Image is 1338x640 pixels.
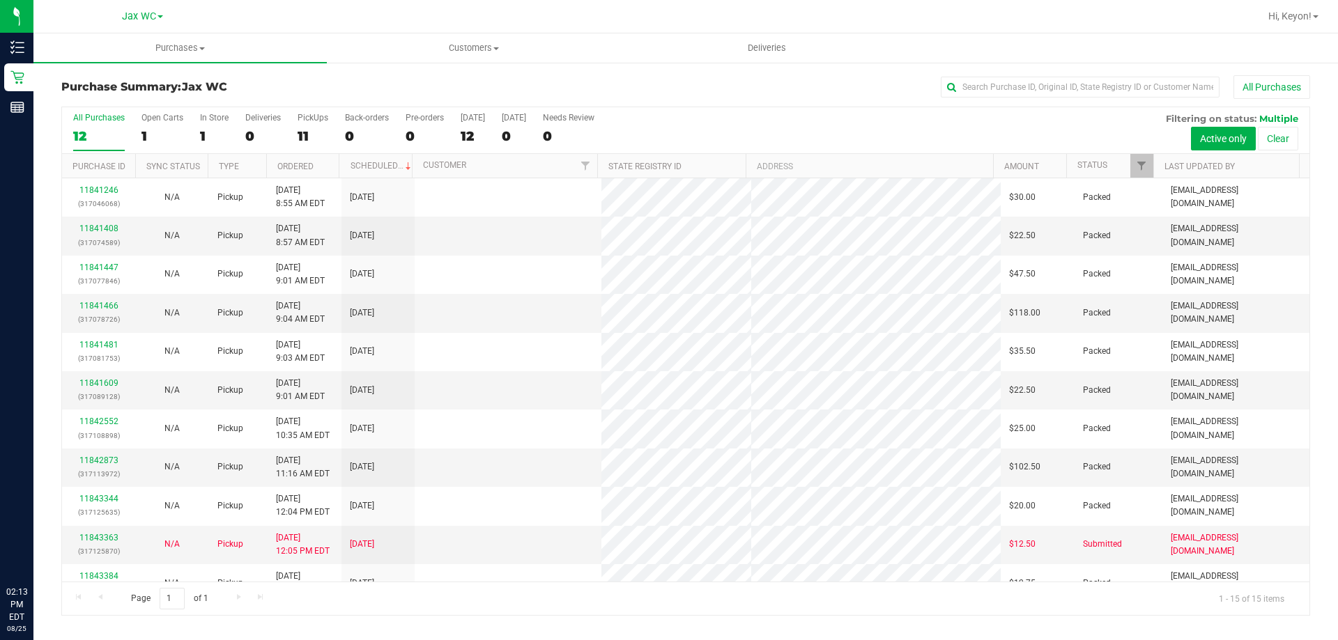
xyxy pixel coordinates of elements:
span: Pickup [217,267,243,281]
span: Pickup [217,538,243,551]
p: (317113972) [70,467,127,481]
span: $12.75 [1009,577,1036,590]
input: Search Purchase ID, Original ID, State Registry ID or Customer Name... [941,77,1220,97]
a: 11841246 [79,185,118,195]
span: [DATE] 9:03 AM EDT [276,338,325,365]
span: $22.50 [1009,384,1036,397]
span: Packed [1083,422,1111,435]
p: (317125870) [70,545,127,558]
div: 0 [345,128,389,144]
span: $22.50 [1009,229,1036,242]
a: Scheduled [351,161,414,171]
a: Filter [574,154,597,178]
div: Needs Review [543,113,594,123]
span: [DATE] 9:01 AM EDT [276,377,325,403]
div: Deliveries [245,113,281,123]
div: 12 [73,128,125,144]
span: [EMAIL_ADDRESS][DOMAIN_NAME] [1171,338,1301,365]
span: Not Applicable [164,192,180,202]
span: Not Applicable [164,462,180,471]
span: Not Applicable [164,423,180,433]
span: [DATE] 8:57 AM EDT [276,222,325,249]
div: 11 [298,128,328,144]
span: Packed [1083,384,1111,397]
span: $35.50 [1009,345,1036,358]
div: Back-orders [345,113,389,123]
a: 11841408 [79,224,118,233]
button: N/A [164,384,180,397]
p: (317108898) [70,429,127,442]
span: Not Applicable [164,539,180,549]
span: Not Applicable [164,346,180,356]
div: Open Carts [141,113,183,123]
inline-svg: Retail [10,70,24,84]
span: [DATE] 9:01 AM EDT [276,261,325,288]
a: 11841447 [79,263,118,272]
span: [EMAIL_ADDRESS][DOMAIN_NAME] [1171,184,1301,210]
span: [DATE] [350,306,374,320]
span: [DATE] [350,422,374,435]
span: [DATE] [350,538,374,551]
span: [EMAIL_ADDRESS][DOMAIN_NAME] [1171,261,1301,288]
p: (317081753) [70,352,127,365]
span: [DATE] 12:08 PM EDT [276,570,330,596]
span: Jax WC [182,80,227,93]
a: 11842873 [79,455,118,465]
span: [DATE] [350,229,374,242]
p: (317078726) [70,313,127,326]
div: 0 [406,128,444,144]
a: Customers [327,33,620,63]
span: Pickup [217,191,243,204]
p: (317125635) [70,506,127,519]
span: Pickup [217,345,243,358]
span: Jax WC [122,10,156,22]
span: Deliveries [729,42,805,54]
a: Status [1077,160,1107,170]
input: 1 [160,588,185,609]
button: N/A [164,577,180,590]
span: Multiple [1259,113,1298,124]
div: 1 [200,128,229,144]
inline-svg: Inventory [10,40,24,54]
iframe: Resource center [14,529,56,570]
span: Pickup [217,306,243,320]
span: Hi, Keyon! [1268,10,1312,22]
span: $20.00 [1009,499,1036,513]
button: Active only [1191,127,1256,150]
span: [EMAIL_ADDRESS][DOMAIN_NAME] [1171,531,1301,558]
button: N/A [164,460,180,474]
span: [DATE] [350,267,374,281]
span: [DATE] [350,191,374,204]
span: [DATE] 12:05 PM EDT [276,531,330,558]
a: 11841466 [79,301,118,311]
span: Pickup [217,577,243,590]
th: Address [746,154,993,178]
span: Page of 1 [119,588,220,609]
a: Deliveries [620,33,914,63]
a: Purchase ID [72,162,125,171]
span: $102.50 [1009,460,1040,474]
span: Packed [1083,229,1111,242]
a: Last Updated By [1164,162,1235,171]
span: Not Applicable [164,308,180,318]
p: (317077846) [70,274,127,288]
div: [DATE] [461,113,485,123]
span: Not Applicable [164,231,180,240]
inline-svg: Reports [10,100,24,114]
span: Pickup [217,384,243,397]
span: [DATE] [350,499,374,513]
button: All Purchases [1233,75,1310,99]
span: Not Applicable [164,578,180,588]
button: N/A [164,422,180,435]
div: 12 [461,128,485,144]
div: 1 [141,128,183,144]
a: State Registry ID [608,162,682,171]
span: Packed [1083,499,1111,513]
a: 11843384 [79,571,118,581]
a: Amount [1004,162,1039,171]
span: Pickup [217,229,243,242]
span: [DATE] [350,345,374,358]
span: Not Applicable [164,269,180,279]
button: N/A [164,267,180,281]
button: Clear [1258,127,1298,150]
